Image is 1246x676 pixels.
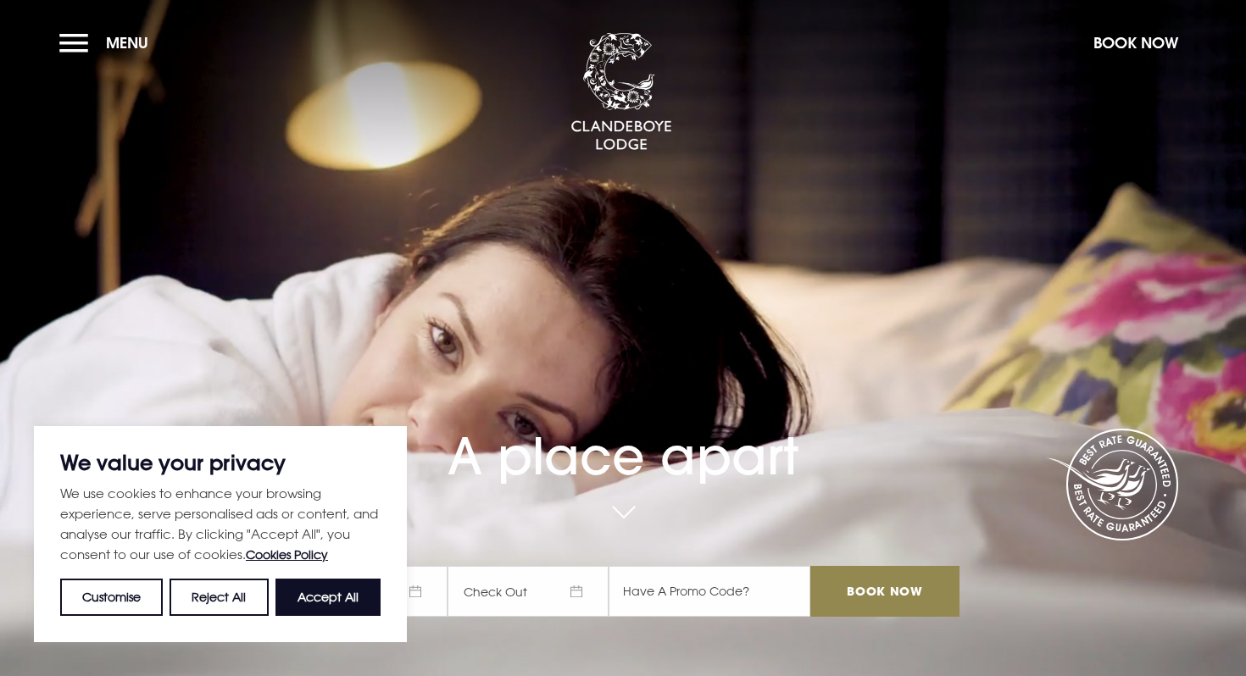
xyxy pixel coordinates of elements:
img: Clandeboye Lodge [570,33,672,152]
button: Menu [59,25,157,61]
a: Cookies Policy [246,547,328,562]
h1: A place apart [286,385,960,486]
input: Book Now [810,566,960,617]
button: Customise [60,579,163,616]
p: We value your privacy [60,452,381,473]
button: Book Now [1085,25,1187,61]
span: Menu [106,33,148,53]
span: Check Out [448,566,609,617]
input: Have A Promo Code? [609,566,810,617]
button: Accept All [275,579,381,616]
div: We value your privacy [34,426,407,642]
p: We use cookies to enhance your browsing experience, serve personalised ads or content, and analys... [60,483,381,565]
button: Reject All [170,579,268,616]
